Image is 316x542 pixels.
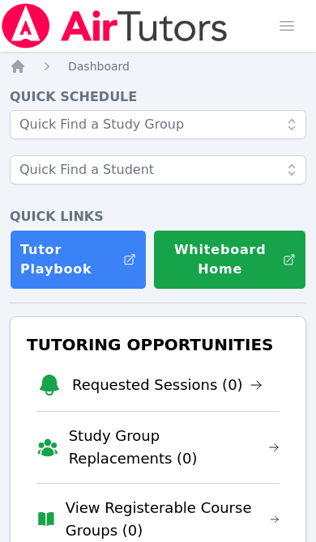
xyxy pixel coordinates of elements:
input: Quick Find a Study Group [10,110,306,139]
a: Requested Sessions (0) [72,374,263,396]
span: Dashboard [68,60,130,73]
h4: Quick Schedule [10,87,306,107]
h4: Quick Links [10,207,306,227]
input: Quick Find a Student [10,155,306,184]
a: Tutor Playbook [10,230,147,290]
a: Dashboard [68,58,130,74]
button: Whiteboard Home [153,230,306,290]
h3: Tutoring Opportunities [23,330,293,359]
nav: Breadcrumb [10,58,306,74]
a: Study Group Replacements (0) [69,425,280,470]
a: View Registerable Course Groups (0) [66,497,280,542]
